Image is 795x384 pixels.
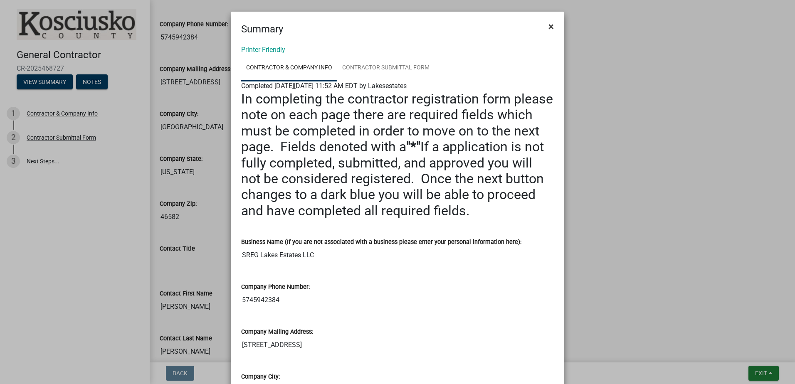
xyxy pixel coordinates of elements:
button: Close [542,15,560,38]
span: Completed [DATE][DATE] 11:52 AM EDT by Lakesestates [241,82,407,90]
a: Contractor Submittal Form [337,55,435,81]
label: Company Phone Number: [241,284,310,290]
label: Business Name (If you are not associated with a business please enter your personal information h... [241,239,521,245]
a: Printer Friendly [241,46,285,54]
h2: In completing the contractor registration form please note on each page there are required fields... [241,91,554,219]
h4: Summary [241,22,283,37]
a: Contractor & Company Info [241,55,337,81]
span: × [548,21,554,32]
label: Company City: [241,374,280,380]
label: Company Mailing Address: [241,329,313,335]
